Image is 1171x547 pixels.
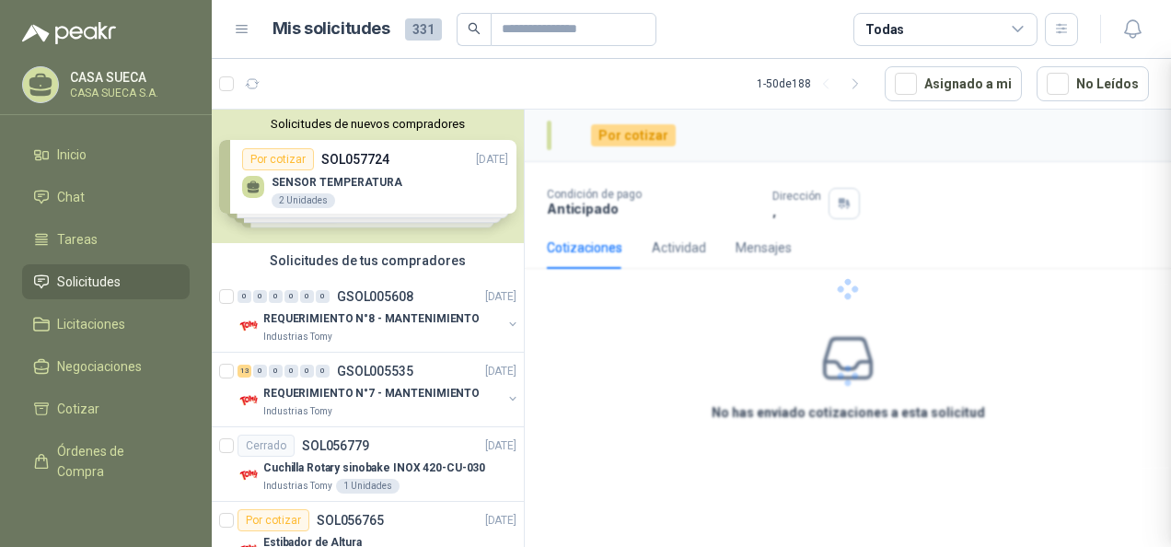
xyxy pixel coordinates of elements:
[22,180,190,215] a: Chat
[57,399,99,419] span: Cotizar
[22,391,190,426] a: Cotizar
[272,16,390,42] h1: Mis solicitudes
[405,18,442,41] span: 331
[57,314,125,334] span: Licitaciones
[22,264,190,299] a: Solicitudes
[70,71,185,84] p: CASA SUECA
[57,229,98,250] span: Tareas
[22,307,190,342] a: Licitaciones
[22,349,190,384] a: Negociaciones
[57,356,142,377] span: Negociaciones
[22,22,116,44] img: Logo peakr
[865,19,904,40] div: Todas
[22,496,190,531] a: Remisiones
[57,272,121,292] span: Solicitudes
[22,137,190,172] a: Inicio
[57,145,87,165] span: Inicio
[57,187,85,207] span: Chat
[57,441,172,482] span: Órdenes de Compra
[22,434,190,489] a: Órdenes de Compra
[22,222,190,257] a: Tareas
[468,22,481,35] span: search
[70,87,185,99] p: CASA SUECA S.A.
